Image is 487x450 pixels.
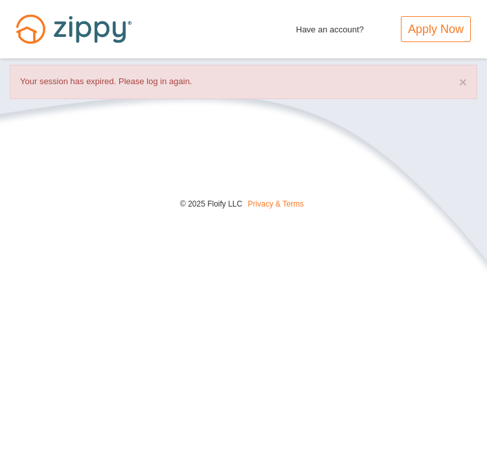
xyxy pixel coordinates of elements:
[401,16,471,42] a: Apply Now
[180,199,242,208] span: © 2025 Floify LLC
[248,199,304,208] a: Privacy & Terms
[10,65,477,99] div: Your session has expired. Please log in again.
[296,16,364,37] span: Have an account?
[459,75,467,89] button: ×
